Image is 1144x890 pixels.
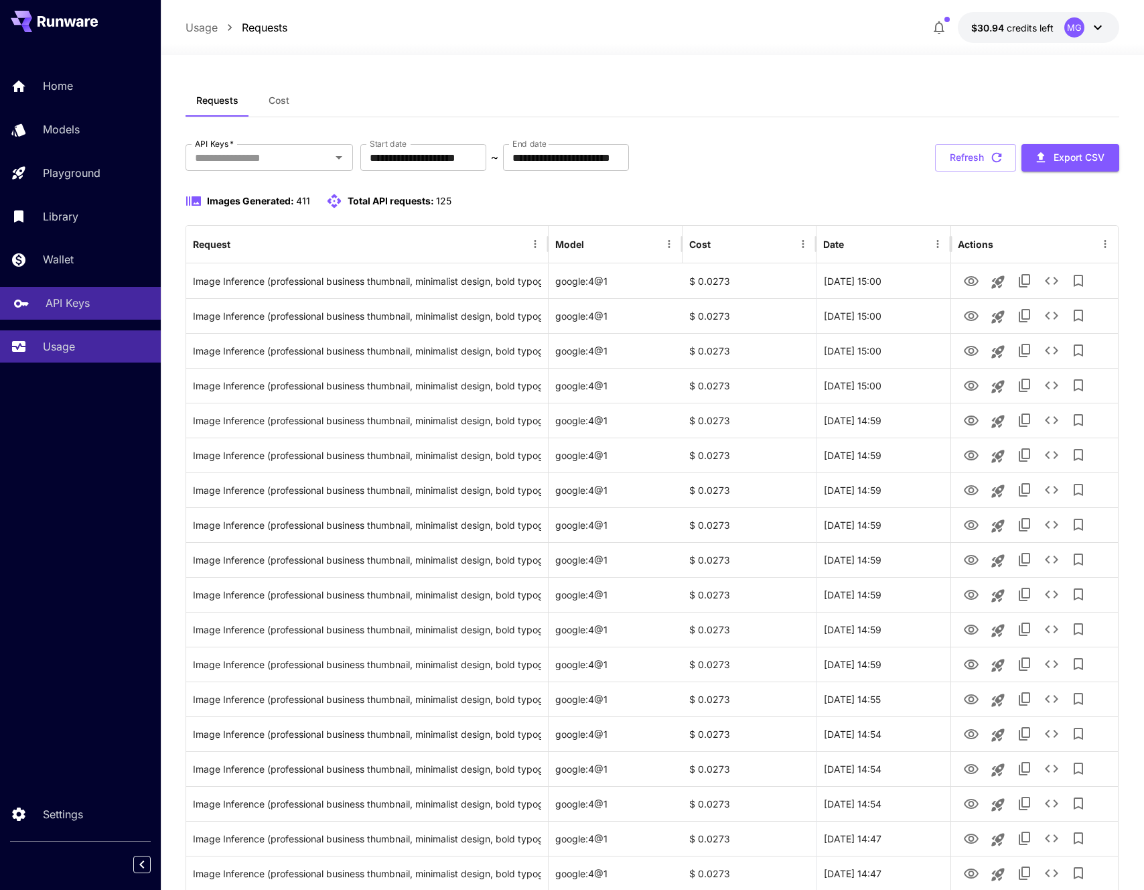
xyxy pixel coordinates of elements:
button: See details [1038,790,1065,817]
div: 01 Sep, 2025 14:54 [816,786,950,821]
div: 01 Sep, 2025 14:55 [816,682,950,716]
span: 411 [296,195,310,206]
p: API Keys [46,295,90,311]
div: $ 0.0273 [683,263,816,298]
button: Copy TaskUUID [1011,790,1038,817]
button: Copy TaskUUID [1011,755,1038,782]
button: View Image [958,580,985,608]
button: Launch in playground [985,687,1011,714]
div: google:4@1 [549,577,683,612]
div: google:4@1 [549,786,683,821]
button: View Image [958,685,985,712]
div: Click to copy prompt [193,717,541,751]
button: Launch in playground [985,269,1011,296]
div: google:4@1 [549,403,683,438]
button: Menu [526,235,545,253]
button: Launch in playground [985,443,1011,470]
button: View Image [958,441,985,468]
button: Copy TaskUUID [1011,860,1038,887]
button: Copy TaskUUID [1011,337,1038,364]
button: Add to library [1065,825,1092,852]
button: Launch in playground [985,617,1011,644]
div: $ 0.0273 [683,438,816,472]
button: View Image [958,511,985,538]
button: Launch in playground [985,373,1011,400]
button: Add to library [1065,790,1092,817]
div: Click to copy prompt [193,299,541,333]
button: Copy TaskUUID [1011,511,1038,538]
div: 01 Sep, 2025 15:00 [816,263,950,298]
div: $30.9435 [971,21,1054,35]
div: Click to copy prompt [193,473,541,507]
button: View Image [958,267,985,294]
div: google:4@1 [549,612,683,647]
button: Copy TaskUUID [1011,686,1038,712]
a: Requests [242,19,287,36]
div: Click to copy prompt [193,752,541,786]
button: Copy TaskUUID [1011,651,1038,678]
button: View Image [958,650,985,678]
button: Sort [232,235,251,253]
button: See details [1038,581,1065,608]
button: View Image [958,546,985,573]
button: Copy TaskUUID [1011,476,1038,503]
div: $ 0.0273 [683,542,816,577]
button: Launch in playground [985,826,1011,853]
span: Cost [269,94,289,107]
div: 01 Sep, 2025 14:59 [816,472,950,507]
button: Add to library [1065,686,1092,712]
button: Copy TaskUUID [1011,302,1038,329]
button: Sort [585,235,604,253]
button: Copy TaskUUID [1011,267,1038,294]
button: Add to library [1065,372,1092,399]
div: $ 0.0273 [683,298,816,333]
button: $30.9435MG [958,12,1119,43]
button: Copy TaskUUID [1011,372,1038,399]
div: Click to copy prompt [193,369,541,403]
div: google:4@1 [549,682,683,716]
div: google:4@1 [549,542,683,577]
a: Usage [186,19,218,36]
button: Add to library [1065,581,1092,608]
div: $ 0.0273 [683,333,816,368]
button: Add to library [1065,616,1092,643]
button: Add to library [1065,442,1092,468]
button: Copy TaskUUID [1011,720,1038,747]
div: 01 Sep, 2025 14:47 [816,821,950,856]
button: Menu [1096,235,1115,253]
span: Requests [196,94,238,107]
div: $ 0.0273 [683,786,816,821]
div: $ 0.0273 [683,612,816,647]
div: 01 Sep, 2025 14:54 [816,716,950,751]
button: Copy TaskUUID [1011,825,1038,852]
div: google:4@1 [549,821,683,856]
div: 01 Sep, 2025 14:59 [816,647,950,682]
div: $ 0.0273 [683,821,816,856]
button: Add to library [1065,302,1092,329]
label: End date [512,138,546,149]
p: Models [43,121,80,137]
button: See details [1038,407,1065,434]
button: Launch in playground [985,408,1011,435]
button: Add to library [1065,407,1092,434]
div: Click to copy prompt [193,403,541,438]
button: Launch in playground [985,582,1011,609]
button: See details [1038,302,1065,329]
button: Add to library [1065,511,1092,538]
div: google:4@1 [549,507,683,542]
button: See details [1038,267,1065,294]
div: google:4@1 [549,438,683,472]
button: Refresh [935,144,1016,172]
div: $ 0.0273 [683,403,816,438]
div: 01 Sep, 2025 15:00 [816,368,950,403]
div: Click to copy prompt [193,334,541,368]
button: View Image [958,720,985,747]
button: Launch in playground [985,478,1011,505]
p: Library [43,208,78,225]
button: View Image [958,789,985,817]
div: google:4@1 [549,647,683,682]
button: Add to library [1065,267,1092,294]
div: 01 Sep, 2025 15:00 [816,298,950,333]
label: API Keys [195,138,234,149]
div: 01 Sep, 2025 15:00 [816,333,950,368]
